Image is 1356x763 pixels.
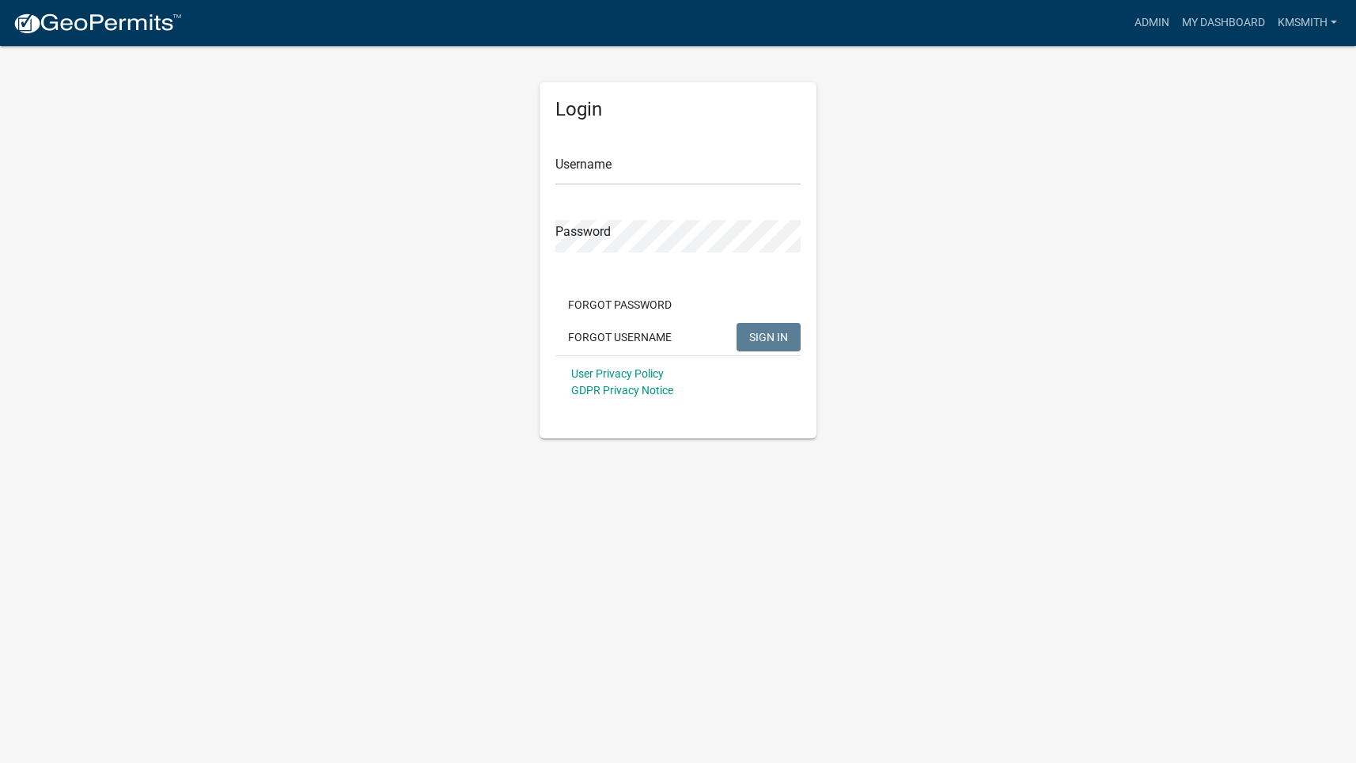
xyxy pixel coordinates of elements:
span: SIGN IN [749,330,788,343]
h5: Login [555,98,801,121]
button: SIGN IN [737,323,801,351]
button: Forgot Password [555,290,684,319]
a: User Privacy Policy [571,367,664,380]
button: Forgot Username [555,323,684,351]
a: GDPR Privacy Notice [571,384,673,397]
a: Admin [1128,8,1176,38]
a: kmsmith [1271,8,1343,38]
a: My Dashboard [1176,8,1271,38]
